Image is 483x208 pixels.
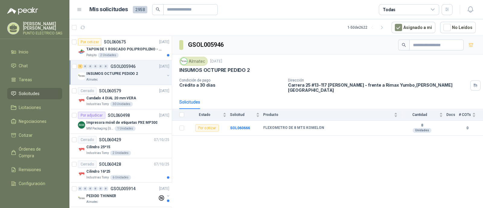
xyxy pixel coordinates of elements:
h3: GSOL005946 [188,40,225,50]
div: 2 Unidades [110,151,131,155]
a: CerradoSOL06042807/10/25 Company LogoCilindro 16*25Industrias Tomy6 Unidades [69,158,172,183]
div: 0 [83,187,88,191]
div: Por adjudicar [78,112,105,119]
a: Chat [7,60,62,72]
span: 2958 [133,6,147,13]
p: 07/10/25 [154,137,169,143]
div: Cerrado [78,161,97,168]
p: Cilindro 25*15 [86,144,110,150]
p: Impresora móvil de etiquetas PXE MP300 [86,120,157,126]
span: search [156,7,160,11]
div: 1 - 50 de 2622 [347,23,387,32]
div: Todas [383,6,395,13]
div: 0 [104,187,108,191]
p: SOL060429 [99,138,121,142]
a: Cotizar [7,130,62,141]
a: Solicitudes [7,88,62,99]
span: Chat [19,62,28,69]
div: 0 [88,187,93,191]
p: SOL060675 [104,40,126,44]
span: Cotizar [19,132,33,139]
div: 1 [78,64,82,69]
img: Company Logo [78,72,85,80]
p: Cilindro 16*25 [86,169,110,174]
p: Almatec [86,77,98,82]
a: 1 0 0 0 0 0 GSOL005946[DATE] Company LogoINSUMOS OCTUPRE PEDIDO 2Almatec [78,63,171,82]
p: [DATE] [159,88,169,94]
p: [DATE] [210,59,222,64]
a: Licitaciones [7,102,62,113]
a: SOL060666 [230,126,250,130]
b: 8 [401,123,443,128]
img: Company Logo [78,170,85,178]
img: Company Logo [78,121,85,129]
span: Estado [188,113,222,117]
span: Cantidad [401,113,438,117]
button: Asignado a mi [392,22,435,33]
div: Solicitudes [179,99,200,105]
div: Por cotizar [78,38,101,46]
div: 0 [98,64,103,69]
a: CerradoSOL060579[DATE] Company LogoCandado 4 DIAL 20 mm VERAIndustrias Tomy30 Unidades [69,85,172,109]
span: Órdenes de Compra [19,146,56,159]
div: 0 [88,64,93,69]
div: Almatec [179,57,208,66]
p: Dirección [288,78,468,82]
span: Licitaciones [19,104,41,111]
h1: Mis solicitudes [89,5,128,14]
p: Industrias Tomy [86,151,109,155]
img: Company Logo [78,146,85,153]
img: Company Logo [78,195,85,202]
div: Unidades [413,128,431,133]
span: Solicitud [230,113,255,117]
span: Tareas [19,76,32,83]
th: Estado [188,109,230,121]
img: Company Logo [181,58,187,65]
a: 0 0 0 0 0 0 GSOL005914[DATE] Company LogoPEDIDO THINNERAlmatec [78,185,171,204]
b: 0 [459,125,476,131]
b: FLEXOMETRO DE 8 MTS KOMELON [263,126,324,130]
div: 2 Unidades [98,53,119,58]
span: Remisiones [19,166,41,173]
a: Por adjudicarSOL060498[DATE] Company LogoImpresora móvil de etiquetas PXE MP300MM Packaging [GEOG... [69,109,172,134]
img: Logo peakr [7,7,38,14]
img: Company Logo [78,97,85,104]
div: 0 [104,64,108,69]
span: Configuración [19,180,45,187]
p: [DATE] [159,39,169,45]
div: 1 Unidades [115,126,136,131]
p: [DATE] [159,186,169,192]
p: GSOL005914 [110,187,136,191]
div: Cerrado [78,136,97,143]
p: Almatec [86,200,98,204]
span: Producto [263,113,393,117]
span: search [402,43,406,47]
p: MM Packaging [GEOGRAPHIC_DATA] [86,126,114,131]
th: Producto [263,109,401,121]
a: Configuración [7,178,62,189]
img: Company Logo [78,48,85,55]
span: # COTs [459,113,471,117]
a: Negociaciones [7,116,62,127]
p: Crédito a 30 días [179,82,283,88]
p: SOL060579 [99,89,121,93]
p: 07/10/25 [154,162,169,167]
a: Inicio [7,46,62,58]
div: 6 Unidades [110,175,131,180]
a: Manuales y ayuda [7,192,62,203]
p: [PERSON_NAME] [PERSON_NAME] [23,22,62,30]
p: [DATE] [159,64,169,69]
th: Docs [446,109,459,121]
div: Cerrado [78,87,97,94]
button: No Leídos [440,22,476,33]
a: CerradoSOL06042907/10/25 Company LogoCilindro 25*15Industrias Tomy2 Unidades [69,134,172,158]
p: INSUMOS OCTUPRE PEDIDO 2 [86,71,138,77]
p: Candado 4 DIAL 20 mm VERA [86,95,136,101]
span: Negociaciones [19,118,46,125]
p: Industrias Tomy [86,175,109,180]
div: 0 [93,64,98,69]
th: # COTs [459,109,483,121]
div: 0 [93,187,98,191]
p: INSUMOS OCTUPRE PEDIDO 2 [179,67,250,73]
